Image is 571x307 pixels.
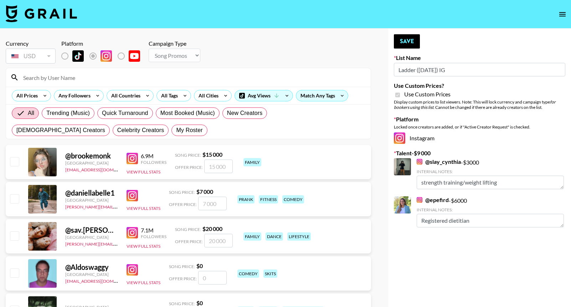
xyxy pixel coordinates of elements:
[394,124,565,130] div: Locked once creators are added, or if "Active Creator Request" is checked.
[417,196,564,227] div: - $ 6000
[54,90,92,101] div: Any Followers
[417,207,564,212] div: Internal Notes:
[394,150,565,157] label: Talent - $ 9 000
[127,153,138,164] img: Instagram
[127,227,138,238] img: Instagram
[394,82,565,89] label: Use Custom Prices?
[394,99,565,110] div: Display custom prices to list viewers. Note: This will lock currency and campaign type . Cannot b...
[127,243,160,249] button: View Full Stats
[263,270,277,278] div: skits
[394,132,405,144] img: Instagram
[198,197,227,210] input: 7 000
[127,206,160,211] button: View Full Stats
[72,50,84,62] img: TikTok
[65,188,118,197] div: @ daniellabelle1
[107,90,142,101] div: All Countries
[101,50,112,62] img: Instagram
[196,262,203,269] strong: $ 0
[169,276,197,281] span: Offer Price:
[46,109,90,117] span: Trending (Music)
[65,151,118,160] div: @ brookemonk
[169,301,195,306] span: Song Price:
[417,196,449,203] a: @epefird
[65,240,171,247] a: [PERSON_NAME][EMAIL_ADDRESS][DOMAIN_NAME]
[394,34,420,49] button: Save
[394,99,556,110] em: for bookers using this list
[6,47,56,65] div: Currency is locked to USD
[194,90,220,101] div: All Cities
[266,232,283,241] div: dance
[175,227,201,232] span: Song Price:
[417,214,564,227] textarea: Registered dietitian
[555,7,570,21] button: open drawer
[196,300,203,306] strong: $ 0
[65,263,118,272] div: @ Aldoswaggy
[141,152,166,160] div: 6.9M
[7,50,54,62] div: USD
[127,264,138,276] img: Instagram
[287,232,311,241] div: lifestyle
[117,126,164,135] span: Celebrity Creators
[65,166,137,172] a: [EMAIL_ADDRESS][DOMAIN_NAME]
[394,132,565,144] div: Instagram
[169,202,197,207] span: Offer Price:
[65,160,118,166] div: [GEOGRAPHIC_DATA]
[169,190,195,195] span: Song Price:
[417,176,564,189] textarea: strength training/weight lifting
[296,90,348,101] div: Match Any Tags
[204,160,233,173] input: 15 000
[417,197,422,203] img: Instagram
[65,235,118,240] div: [GEOGRAPHIC_DATA]
[227,109,263,117] span: New Creators
[237,195,254,203] div: prank
[417,158,461,165] a: @slay_cynthia
[176,126,202,135] span: My Roster
[129,50,140,62] img: YouTube
[102,109,148,117] span: Quick Turnaround
[243,232,261,241] div: family
[175,165,203,170] span: Offer Price:
[404,91,451,98] span: Use Custom Prices
[417,159,422,165] img: Instagram
[157,90,179,101] div: All Tags
[16,126,105,135] span: [DEMOGRAPHIC_DATA] Creators
[28,109,34,117] span: All
[196,188,213,195] strong: $ 7 000
[127,190,138,201] img: Instagram
[65,272,118,277] div: [GEOGRAPHIC_DATA]
[65,277,137,284] a: [EMAIL_ADDRESS][DOMAIN_NAME]
[394,54,565,61] label: List Name
[127,169,160,175] button: View Full Stats
[202,225,222,232] strong: $ 20 000
[141,234,166,239] div: Followers
[65,197,118,203] div: [GEOGRAPHIC_DATA]
[243,158,261,166] div: family
[198,271,227,285] input: 0
[417,169,564,174] div: Internal Notes:
[6,5,77,22] img: Grail Talent
[394,116,565,123] label: Platform
[19,72,366,83] input: Search by User Name
[12,90,39,101] div: All Prices
[149,40,200,47] div: Campaign Type
[417,158,564,189] div: - $ 3000
[204,234,233,247] input: 20 000
[65,203,171,210] a: [PERSON_NAME][EMAIL_ADDRESS][DOMAIN_NAME]
[259,195,278,203] div: fitness
[202,151,222,158] strong: $ 15 000
[282,195,304,203] div: comedy
[6,40,56,47] div: Currency
[61,49,146,64] div: List locked to Instagram.
[127,280,160,285] button: View Full Stats
[175,239,203,244] span: Offer Price:
[65,226,118,235] div: @ sav.[PERSON_NAME]
[169,264,195,269] span: Song Price:
[141,227,166,234] div: 7.1M
[235,90,293,101] div: Avg Views
[237,270,259,278] div: comedy
[175,152,201,158] span: Song Price:
[141,160,166,165] div: Followers
[61,40,146,47] div: Platform
[160,109,215,117] span: Most Booked (Music)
